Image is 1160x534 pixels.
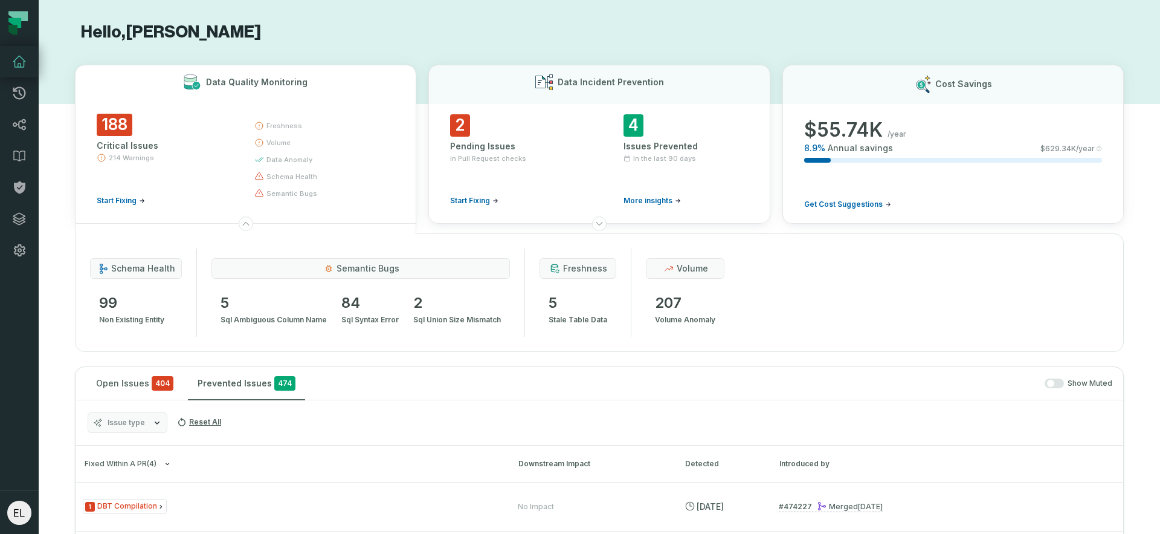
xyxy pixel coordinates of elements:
div: Detected [685,458,758,469]
h3: Data Quality Monitoring [206,76,308,88]
span: freshness [266,121,302,131]
span: volume [677,262,708,275]
button: Open Issues [86,367,183,400]
span: Start Fixing [450,196,490,206]
span: data anomaly [266,155,312,164]
h1: Hello, [PERSON_NAME] [75,22,1124,43]
span: sql union size mismatch [413,313,501,327]
span: Severity [85,502,95,512]
div: No Impact [518,502,554,512]
button: Data Incident Prevention2Pending Issuesin Pull Request checksStart Fixing4Issues PreventedIn the ... [428,65,770,224]
span: In the last 90 days [633,154,696,163]
span: More insights [623,196,672,206]
span: freshness [563,262,607,275]
a: #474227Merged[DATE] 9:51:56 AM [779,501,883,512]
button: Issue type [88,412,167,433]
span: 99 [99,293,164,313]
div: Pending Issues [450,140,575,152]
div: Show Muted [310,379,1112,389]
a: Start Fixing [97,196,145,206]
span: Issue type [108,418,145,428]
span: Issue Type [83,499,167,514]
span: 207 [655,293,715,313]
h3: Cost Savings [935,78,992,90]
div: Issues Prevented [623,140,749,152]
span: $ 55.74K [804,118,883,142]
span: non existing entity [99,313,164,327]
button: Cost Savings$55.74K/year8.9%Annual savings$629.34K/yearGet Cost Suggestions [782,65,1124,224]
span: semantic bugs [337,262,399,275]
span: stale table data [549,313,607,327]
span: 5 [221,293,327,313]
a: Start Fixing [450,196,498,206]
span: schema health [266,172,317,181]
a: Get Cost Suggestions [804,200,891,209]
span: 188 [97,114,132,136]
button: Fixed within a PR(4) [85,460,497,469]
div: Merged [817,502,883,511]
relative-time: Aug 31, 2025, 9:51 AM GMT+3 [858,502,883,511]
span: 474 [274,376,295,391]
span: 8.9 % [804,142,825,154]
span: Get Cost Suggestions [804,200,883,209]
span: sql syntax error [341,313,399,327]
span: 84 [341,293,399,313]
button: Data Quality Monitoring188Critical Issues214 WarningsStart Fixingfreshnessvolumedata anomalyschem... [75,65,416,224]
span: in Pull Request checks [450,154,526,163]
span: volume [266,138,291,148]
span: semantic bugs [266,189,317,198]
span: Start Fixing [97,196,137,206]
span: $ 629.34K /year [1040,144,1095,154]
img: avatar of Elizabeth [7,501,31,525]
span: critical issues and errors combined [152,376,173,391]
span: 2 [450,114,470,137]
span: Annual savings [828,142,893,154]
relative-time: Aug 31, 2025, 9:51 AM GMT+3 [697,501,724,512]
span: 2 [413,293,501,313]
a: More insights [623,196,681,206]
button: Reset All [172,412,226,432]
span: sql ambiguous column name [221,313,327,327]
span: volume anomaly [655,313,715,327]
div: Introduced by [779,458,888,469]
span: 4 [623,114,643,137]
span: Fixed within a PR ( 4 ) [85,460,156,469]
button: Prevented Issues [188,367,305,400]
span: 214 Warnings [109,153,154,163]
span: /year [888,129,906,139]
span: schema health [111,262,175,275]
div: Critical Issues [97,140,233,152]
span: 5 [549,293,607,313]
h3: Data Incident Prevention [558,76,664,88]
div: Downstream Impact [518,458,663,469]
